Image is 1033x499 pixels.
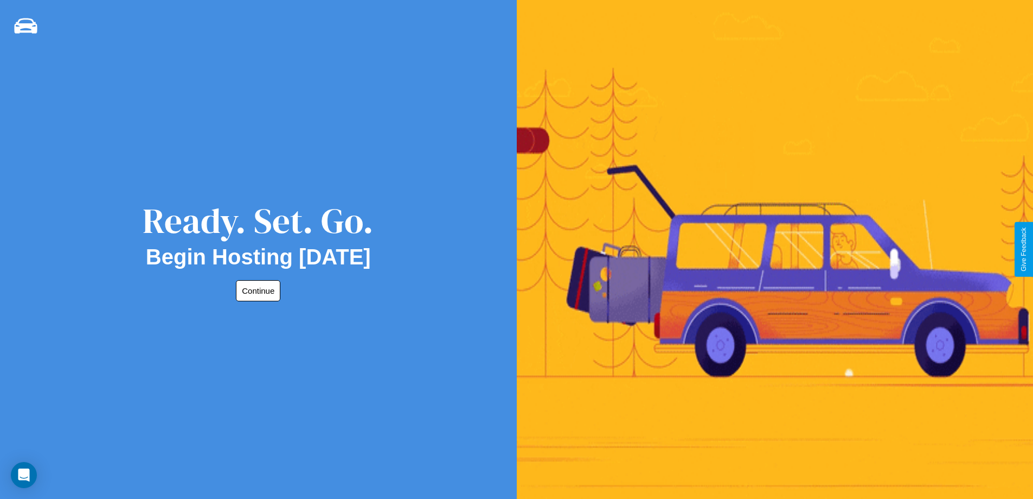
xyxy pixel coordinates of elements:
div: Ready. Set. Go. [143,197,374,245]
div: Give Feedback [1020,228,1028,271]
div: Open Intercom Messenger [11,462,37,488]
h2: Begin Hosting [DATE] [146,245,371,269]
button: Continue [236,280,280,301]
